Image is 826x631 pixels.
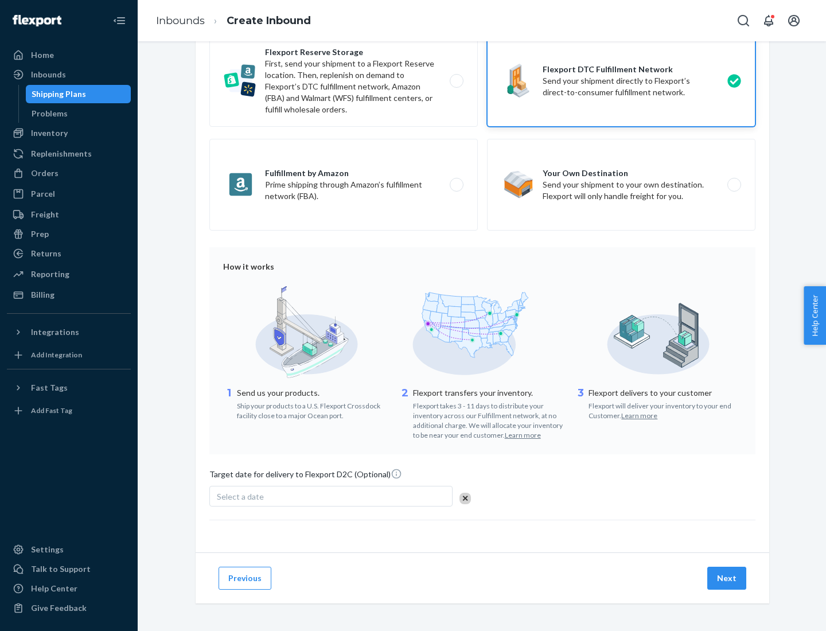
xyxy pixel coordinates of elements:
[7,124,131,142] a: Inventory
[589,387,742,399] p: Flexport delivers to your customer
[108,9,131,32] button: Close Navigation
[223,261,742,272] div: How it works
[31,544,64,555] div: Settings
[7,46,131,64] a: Home
[31,148,92,159] div: Replenishments
[413,387,566,399] p: Flexport transfers your inventory.
[7,599,131,617] button: Give Feedback
[589,399,742,420] div: Flexport will deliver your inventory to your end Customer.
[7,164,131,182] a: Orders
[227,14,311,27] a: Create Inbound
[757,9,780,32] button: Open notifications
[31,168,59,179] div: Orders
[413,399,566,441] div: Flexport takes 3 - 11 days to distribute your inventory across our Fulfillment network, at no add...
[156,14,205,27] a: Inbounds
[7,402,131,420] a: Add Fast Tag
[31,49,54,61] div: Home
[707,567,746,590] button: Next
[26,104,131,123] a: Problems
[31,563,91,575] div: Talk to Support
[7,225,131,243] a: Prep
[621,411,657,420] button: Learn more
[237,387,390,399] p: Send us your products.
[219,567,271,590] button: Previous
[7,323,131,341] button: Integrations
[31,382,68,394] div: Fast Tags
[26,85,131,103] a: Shipping Plans
[7,579,131,598] a: Help Center
[7,185,131,203] a: Parcel
[7,540,131,559] a: Settings
[31,228,49,240] div: Prep
[31,350,82,360] div: Add Integration
[32,88,86,100] div: Shipping Plans
[31,602,87,614] div: Give Feedback
[31,69,66,80] div: Inbounds
[7,346,131,364] a: Add Integration
[7,560,131,578] a: Talk to Support
[32,108,68,119] div: Problems
[7,205,131,224] a: Freight
[31,209,59,220] div: Freight
[217,492,264,501] span: Select a date
[31,406,72,415] div: Add Fast Tag
[209,468,402,485] span: Target date for delivery to Flexport D2C (Optional)
[7,145,131,163] a: Replenishments
[223,386,235,420] div: 1
[7,65,131,84] a: Inbounds
[7,244,131,263] a: Returns
[782,9,805,32] button: Open account menu
[237,399,390,420] div: Ship your products to a U.S. Flexport Crossdock facility close to a major Ocean port.
[575,386,586,420] div: 3
[505,430,541,440] button: Learn more
[31,268,69,280] div: Reporting
[7,265,131,283] a: Reporting
[7,379,131,397] button: Fast Tags
[31,248,61,259] div: Returns
[804,286,826,345] button: Help Center
[31,583,77,594] div: Help Center
[31,326,79,338] div: Integrations
[147,4,320,38] ol: breadcrumbs
[13,15,61,26] img: Flexport logo
[732,9,755,32] button: Open Search Box
[399,386,411,441] div: 2
[31,188,55,200] div: Parcel
[31,289,54,301] div: Billing
[31,127,68,139] div: Inventory
[7,286,131,304] a: Billing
